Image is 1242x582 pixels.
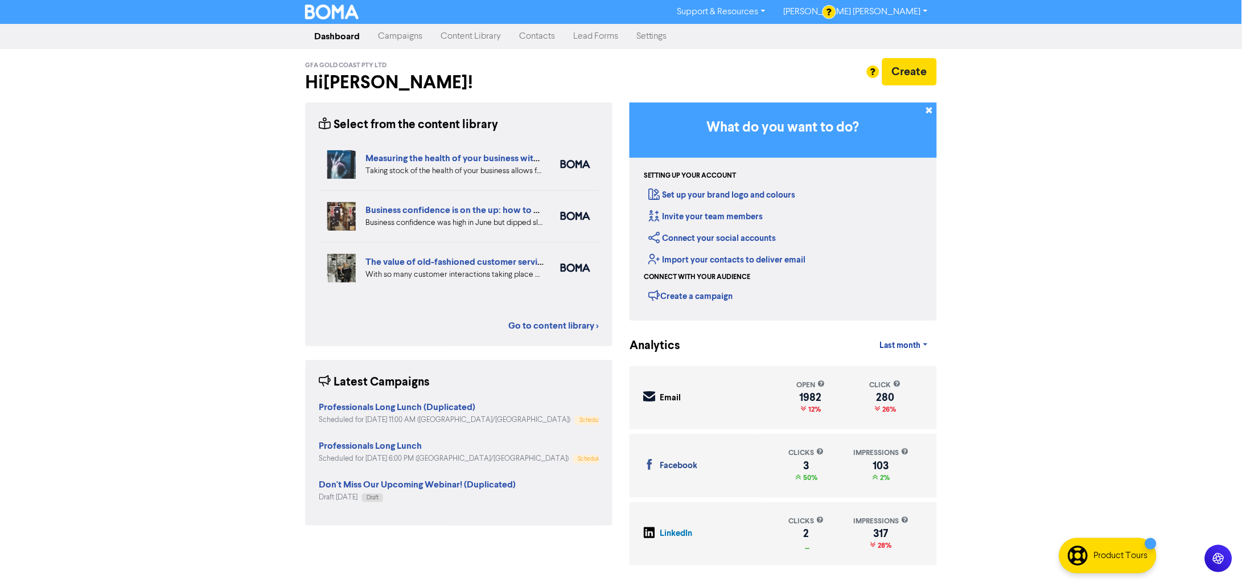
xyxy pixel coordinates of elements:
a: Connect your social accounts [648,233,776,244]
div: Facebook [660,460,698,473]
a: Lead Forms [564,25,627,48]
div: impressions [853,516,908,527]
div: Select from the content library [319,116,498,134]
span: Draft [367,495,379,501]
span: Scheduled [579,417,606,423]
h2: Hi [PERSON_NAME] ! [305,72,612,93]
div: Email [660,392,681,405]
div: 2 [789,529,824,538]
strong: Professionals Long Lunch [319,440,422,452]
a: Go to content library > [508,319,599,333]
button: Create [882,58,937,85]
a: Import your contacts to deliver email [648,255,806,265]
div: 1982 [797,393,825,402]
img: BOMA Logo [305,5,359,19]
div: Scheduled for [DATE] 6:00 PM ([GEOGRAPHIC_DATA]/[GEOGRAPHIC_DATA]) [319,453,599,464]
a: Measuring the health of your business with ratio measures [365,153,600,164]
span: 2% [878,473,890,482]
span: 26% [880,405,896,414]
div: click [870,380,901,391]
div: Scheduled for [DATE] 11:00 AM ([GEOGRAPHIC_DATA]/[GEOGRAPHIC_DATA]) [319,415,599,425]
span: 28% [876,541,892,550]
a: Last month [871,334,937,357]
div: With so many customer interactions taking place online, your online customer service has to be fi... [365,269,544,281]
a: Professionals Long Lunch [319,442,422,451]
div: impressions [853,448,908,458]
div: 317 [853,529,908,538]
div: clicks [789,448,824,458]
span: Scheduled [578,456,604,462]
img: boma [561,212,590,220]
div: 280 [870,393,901,402]
div: Getting Started in BOMA [630,103,937,321]
a: [PERSON_NAME] [PERSON_NAME] [775,3,937,21]
div: open [797,380,825,391]
h3: What do you want to do? [647,120,920,136]
span: 12% [807,405,821,414]
iframe: Chat Widget [1185,527,1242,582]
div: Latest Campaigns [319,374,430,391]
a: Settings [627,25,676,48]
span: 50% [801,473,818,482]
div: Setting up your account [644,171,737,181]
div: LinkedIn [660,527,693,540]
a: Campaigns [369,25,431,48]
div: Taking stock of the health of your business allows for more effective planning, early warning abo... [365,165,544,177]
div: Create a campaign [648,287,733,304]
div: 103 [853,461,908,470]
div: Connect with your audience [644,272,751,282]
a: Dashboard [305,25,369,48]
a: Invite your team members [648,211,763,222]
a: Contacts [510,25,564,48]
div: Draft [DATE] [319,492,516,503]
span: _ [803,541,810,550]
strong: Don't Miss Our Upcoming Webinar! (Duplicated) [319,479,516,490]
a: Support & Resources [668,3,775,21]
div: Business confidence was high in June but dipped slightly in August in the latest SMB Business Ins... [365,217,544,229]
a: Set up your brand logo and colours [648,190,796,200]
strong: Professionals Long Lunch (Duplicated) [319,401,475,413]
img: boma_accounting [561,160,590,169]
a: The value of old-fashioned customer service: getting data insights [365,256,632,268]
div: Analytics [630,337,667,355]
div: 3 [789,461,824,470]
a: Business confidence is on the up: how to overcome the big challenges [365,204,650,216]
span: GFA Gold Coast Pty Ltd [305,62,386,69]
a: Professionals Long Lunch (Duplicated) [319,403,475,412]
span: Last month [880,341,921,351]
img: boma [561,264,590,272]
div: clicks [789,516,824,527]
a: Content Library [431,25,510,48]
a: Don't Miss Our Upcoming Webinar! (Duplicated) [319,481,516,490]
